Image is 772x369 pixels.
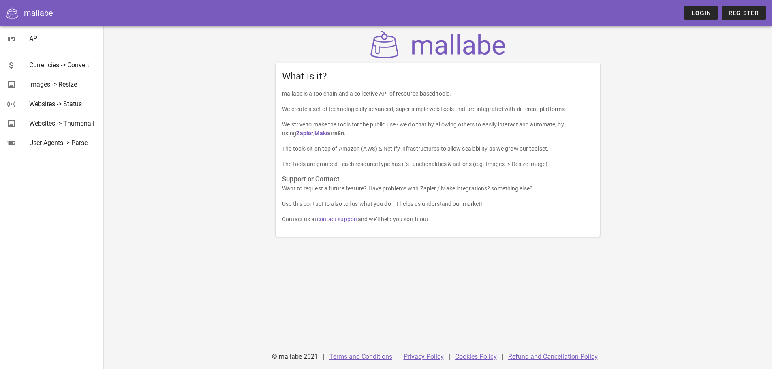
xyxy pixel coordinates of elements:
[722,6,766,20] a: Register
[691,10,711,16] span: Login
[282,89,594,98] p: mallabe is a toolchain and a collective API of resource-based tools.
[267,347,323,367] div: © mallabe 2021
[508,353,598,360] a: Refund and Cancellation Policy
[282,175,594,184] h3: Support or Contact
[282,199,594,208] p: Use this contact to also tell us what you do - it helps us understand our market!
[334,130,344,137] strong: n8n
[728,10,759,16] span: Register
[368,31,508,58] img: mallabe Logo
[29,119,97,127] div: Websites -> Thumbnail
[684,6,717,20] a: Login
[29,61,97,69] div: Currencies -> Convert
[449,347,450,367] div: |
[29,35,97,43] div: API
[282,215,594,224] p: Contact us at and we’ll help you sort it out.
[282,160,594,169] p: The tools are grouped - each resource type has it’s functionalities & actions (e.g. Images -> Res...
[455,353,497,360] a: Cookies Policy
[282,144,594,153] p: The tools sit on top of Amazon (AWS) & Netlify infrastructures to allow scalability as we grow ou...
[282,184,594,193] p: Want to request a future feature? Have problems with Zapier / Make integrations? something else?
[397,347,399,367] div: |
[323,347,325,367] div: |
[29,100,97,108] div: Websites -> Status
[317,216,358,222] a: contact support
[29,139,97,147] div: User Agents -> Parse
[404,353,444,360] a: Privacy Policy
[24,7,53,19] div: mallabe
[276,63,600,89] div: What is it?
[296,130,314,137] a: Zapier
[502,347,503,367] div: |
[29,81,97,88] div: Images -> Resize
[282,120,594,138] p: We strive to make the tools for the public use - we do that by allowing others to easily interact...
[282,105,594,113] p: We create a set of technologically advanced, super simple web tools that are integrated with diff...
[314,130,329,137] a: Make
[329,353,392,360] a: Terms and Conditions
